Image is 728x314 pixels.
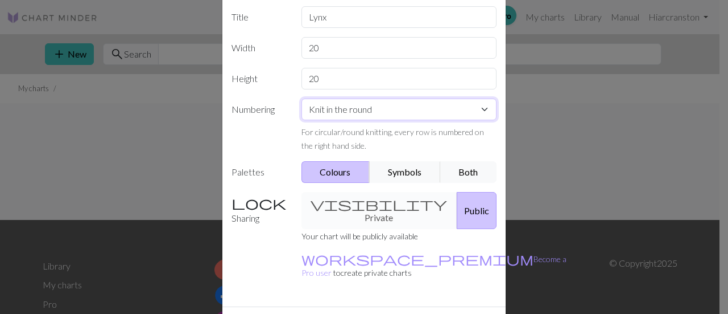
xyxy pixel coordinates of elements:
small: Your chart will be publicly available [301,231,418,241]
button: Colours [301,161,370,183]
label: Title [225,6,295,28]
label: Sharing [225,192,295,229]
a: Become a Pro user [301,254,566,278]
button: Public [457,192,497,229]
span: workspace_premium [301,251,533,267]
button: Symbols [369,161,441,183]
label: Numbering [225,99,295,152]
small: to create private charts [301,254,566,278]
label: Palettes [225,161,295,183]
label: Width [225,37,295,59]
label: Height [225,68,295,89]
small: For circular/round knitting, every row is numbered on the right hand side. [301,127,484,150]
button: Both [440,161,497,183]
